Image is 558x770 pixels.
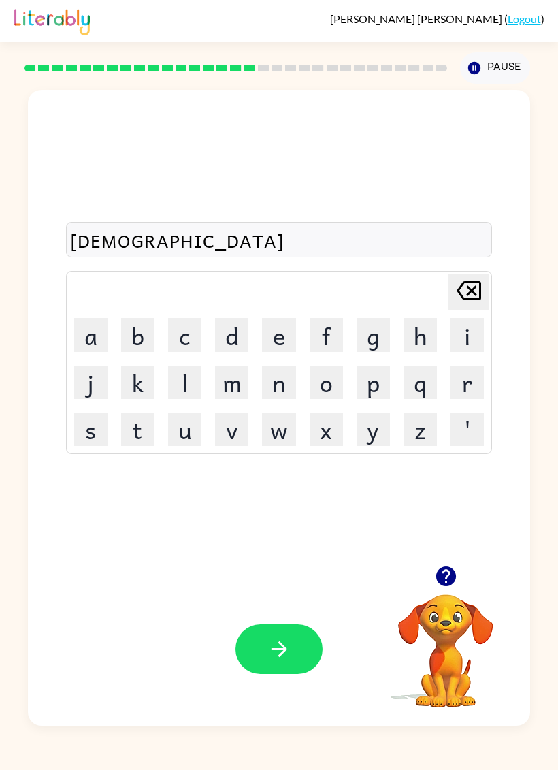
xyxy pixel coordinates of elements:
a: Logout [508,12,541,25]
button: k [121,366,154,399]
button: w [262,413,295,446]
img: Literably [14,5,90,35]
button: l [168,366,201,399]
button: ' [450,413,484,446]
button: j [74,366,108,399]
button: q [404,366,437,399]
button: e [262,318,295,351]
span: [PERSON_NAME] [PERSON_NAME] [330,12,504,25]
button: Pause [460,52,530,84]
button: y [357,413,390,446]
div: ( ) [330,12,544,25]
button: u [168,413,201,446]
video: Your browser must support playing .mp4 files to use Literably. Please try using another browser. [378,573,514,709]
button: s [74,413,108,446]
button: x [310,413,343,446]
button: t [121,413,154,446]
button: a [74,318,108,351]
button: i [450,318,484,351]
button: r [450,366,484,399]
button: z [404,413,437,446]
button: p [357,366,390,399]
button: o [310,366,343,399]
button: c [168,318,201,351]
button: m [215,366,248,399]
div: [DEMOGRAPHIC_DATA] [70,226,489,255]
button: f [310,318,343,351]
button: g [357,318,390,351]
button: n [262,366,295,399]
button: v [215,413,248,446]
button: d [215,318,248,351]
button: b [121,318,154,351]
button: h [404,318,437,351]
